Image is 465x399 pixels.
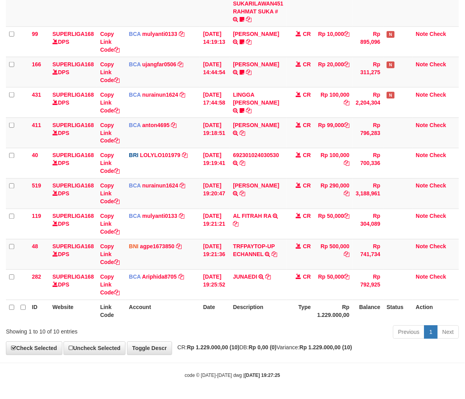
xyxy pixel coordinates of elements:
[200,57,230,87] td: [DATE] 14:44:54
[344,31,350,37] a: Copy Rp 10,000 to clipboard
[246,69,251,75] a: Copy NOVEN ELING PRAYOG to clipboard
[387,31,395,38] span: Has Note
[303,274,311,280] span: CR
[200,118,230,148] td: [DATE] 19:18:51
[100,183,120,205] a: Copy Link Code
[424,326,438,339] a: 1
[64,342,126,355] a: Uncheck Selected
[49,26,97,57] td: DPS
[185,373,280,378] small: code © [DATE]-[DATE] dwg |
[416,61,428,67] a: Note
[303,92,311,98] span: CR
[240,191,245,197] a: Copy HERI SUSANTO to clipboard
[100,61,120,83] a: Copy Link Code
[129,122,141,128] span: BCA
[233,183,279,189] a: [PERSON_NAME]
[100,152,120,174] a: Copy Link Code
[142,183,178,189] a: nurainun1624
[314,239,353,270] td: Rp 500,000
[353,118,384,148] td: Rp 796,283
[140,244,174,250] a: agpe1673850
[233,244,275,258] a: TRFPAYTOP-UP ECHANNEL
[344,61,350,67] a: Copy Rp 20,000 to clipboard
[129,244,139,250] span: BNI
[266,274,271,280] a: Copy JUNAEDI to clipboard
[314,178,353,209] td: Rp 290,000
[246,16,251,22] a: Copy # SWITCHING CR SWITCHING CR TRF RAHMAT SUKARILAWAN451 RAHMAT SUKA # to clipboard
[176,244,182,250] a: Copy agpe1673850 to clipboard
[384,300,413,322] th: Status
[430,152,446,159] a: Check
[32,61,41,67] span: 166
[200,178,230,209] td: [DATE] 19:20:47
[437,326,459,339] a: Next
[344,160,350,167] a: Copy Rp 100,000 to clipboard
[100,244,120,266] a: Copy Link Code
[200,209,230,239] td: [DATE] 19:21:21
[240,130,245,136] a: Copy DINI MAELANI to clipboard
[233,152,279,159] a: 692301024030530
[200,239,230,270] td: [DATE] 19:21:36
[32,92,41,98] span: 431
[233,31,279,37] a: [PERSON_NAME]
[413,300,459,322] th: Action
[416,122,428,128] a: Note
[200,87,230,118] td: [DATE] 17:44:58
[430,122,446,128] a: Check
[200,26,230,57] td: [DATE] 14:19:13
[171,122,177,128] a: Copy anton4695 to clipboard
[246,107,251,114] a: Copy LINGGA ADITYA PRAT to clipboard
[430,92,446,98] a: Check
[32,122,41,128] span: 411
[129,183,141,189] span: BCA
[179,31,184,37] a: Copy mulyanti0133 to clipboard
[314,270,353,300] td: Rp 50,000
[303,152,311,159] span: CR
[6,325,188,336] div: Showing 1 to 10 of 10 entries
[200,300,230,322] th: Date
[314,300,353,322] th: Rp 1.229.000,00
[416,152,428,159] a: Note
[272,251,277,258] a: Copy TRFPAYTOP-UP ECHANNEL to clipboard
[353,300,384,322] th: Balance
[233,274,257,280] a: JUNAEDI
[32,244,38,250] span: 48
[100,92,120,114] a: Copy Link Code
[178,61,184,67] a: Copy ujangfar0506 to clipboard
[230,300,287,322] th: Description
[314,57,353,87] td: Rp 20,000
[314,209,353,239] td: Rp 50,000
[187,345,240,351] strong: Rp 1.229.000,00 (10)
[353,148,384,178] td: Rp 700,336
[100,274,120,296] a: Copy Link Code
[142,61,176,67] a: ujangfar0506
[314,148,353,178] td: Rp 100,000
[100,122,120,144] a: Copy Link Code
[303,122,311,128] span: CR
[49,118,97,148] td: DPS
[233,61,279,67] a: [PERSON_NAME]
[303,213,311,219] span: CR
[52,61,94,67] a: SUPERLIGA168
[142,92,178,98] a: nurainun1624
[32,274,41,280] span: 282
[52,213,94,219] a: SUPERLIGA168
[344,251,350,258] a: Copy Rp 500,000 to clipboard
[303,31,311,37] span: CR
[246,39,251,45] a: Copy MUHAMMAD REZA to clipboard
[126,300,200,322] th: Account
[52,274,94,280] a: SUPERLIGA168
[287,300,314,322] th: Type
[49,270,97,300] td: DPS
[353,87,384,118] td: Rp 2,204,304
[416,213,428,219] a: Note
[49,239,97,270] td: DPS
[32,213,41,219] span: 119
[129,92,141,98] span: BCA
[100,31,120,53] a: Copy Link Code
[6,342,62,355] a: Check Selected
[129,274,141,280] span: BCA
[416,31,428,37] a: Note
[353,57,384,87] td: Rp 311,275
[430,61,446,67] a: Check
